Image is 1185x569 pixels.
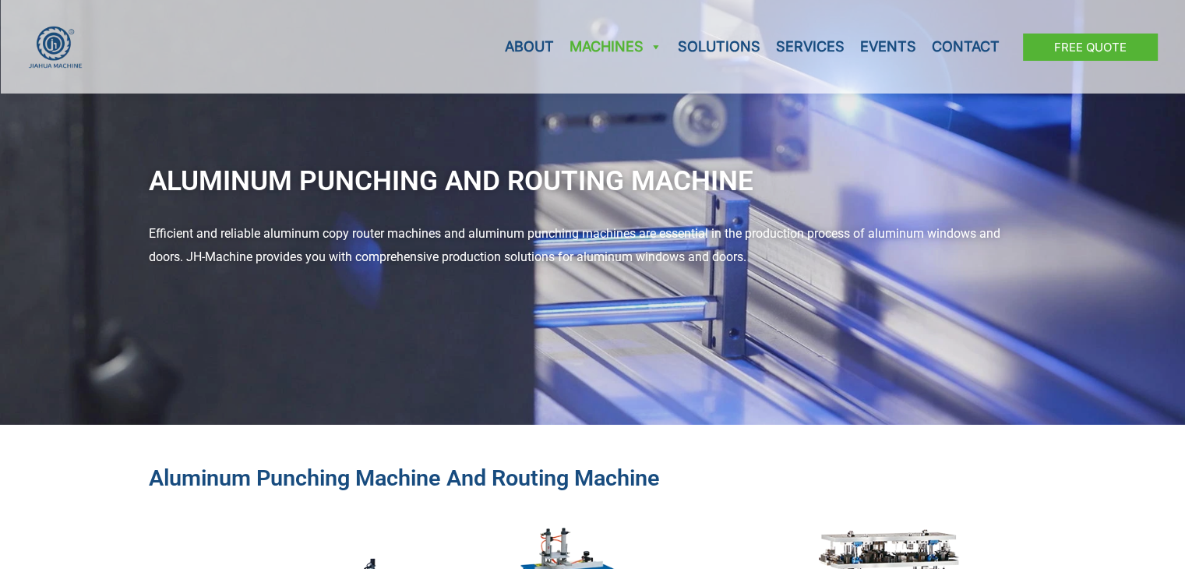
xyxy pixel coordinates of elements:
[1023,34,1158,61] a: Free Quote
[149,222,1037,268] div: Efficient and reliable aluminum copy router machines and aluminum punching machines are essential...
[149,156,1037,207] h1: Aluminum Punching and Routing Machine
[28,26,83,69] img: JH Aluminium Window & Door Processing Machines
[149,464,1037,493] h2: Aluminum Punching Machine and Routing Machine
